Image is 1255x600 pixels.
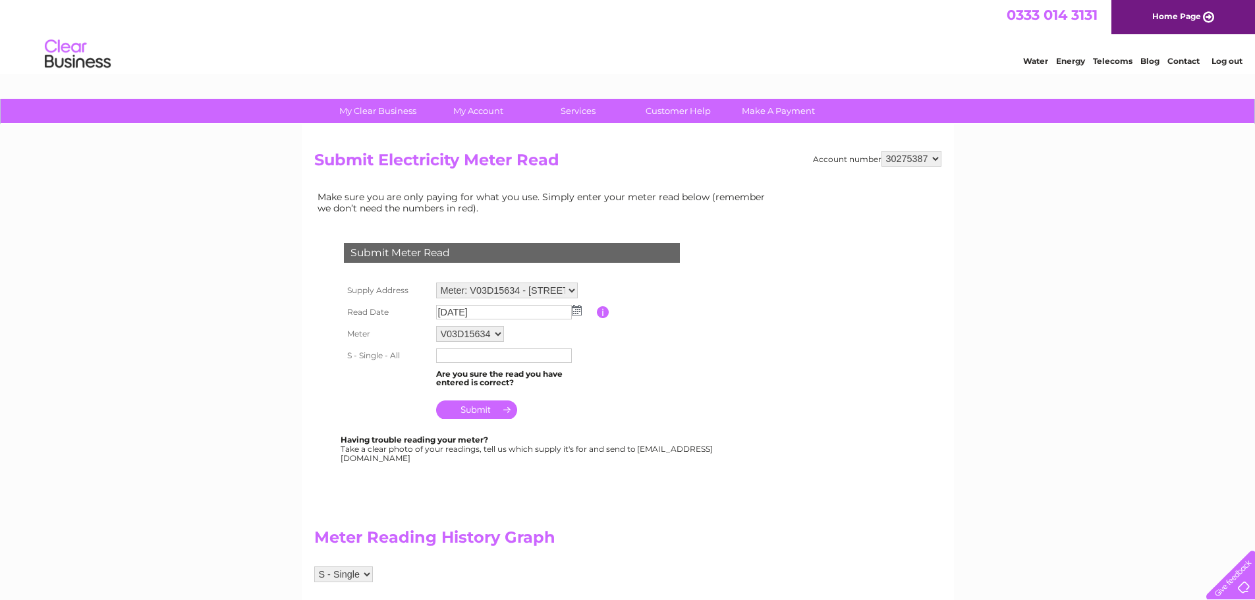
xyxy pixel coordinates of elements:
input: Information [597,306,609,318]
a: My Clear Business [323,99,432,123]
a: Blog [1140,56,1159,66]
div: Submit Meter Read [344,243,680,263]
a: Customer Help [624,99,733,123]
td: Are you sure the read you have entered is correct? [433,366,597,391]
a: Energy [1056,56,1085,66]
div: Clear Business is a trading name of Verastar Limited (registered in [GEOGRAPHIC_DATA] No. 3667643... [317,7,939,64]
div: Account number [813,151,941,167]
a: Log out [1212,56,1242,66]
img: ... [572,305,582,315]
h2: Submit Electricity Meter Read [314,151,941,176]
a: Contact [1167,56,1200,66]
a: 0333 014 3131 [1007,7,1098,23]
a: Telecoms [1093,56,1132,66]
td: Make sure you are only paying for what you use. Simply enter your meter read below (remember we d... [314,188,775,216]
th: Meter [341,323,433,345]
th: Read Date [341,302,433,323]
img: logo.png [44,34,111,74]
h2: Meter Reading History Graph [314,528,775,553]
div: Take a clear photo of your readings, tell us which supply it's for and send to [EMAIL_ADDRESS][DO... [341,435,715,462]
a: Make A Payment [724,99,833,123]
th: Supply Address [341,279,433,302]
a: My Account [424,99,532,123]
a: Water [1023,56,1048,66]
b: Having trouble reading your meter? [341,435,488,445]
a: Services [524,99,632,123]
th: S - Single - All [341,345,433,366]
input: Submit [436,400,517,419]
